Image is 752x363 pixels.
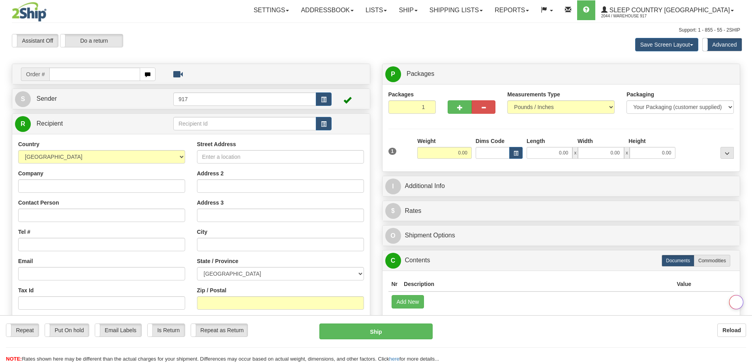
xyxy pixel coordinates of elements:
[595,0,740,20] a: Sleep Country [GEOGRAPHIC_DATA] 2044 / Warehouse 917
[401,277,673,292] th: Description
[720,147,734,159] div: ...
[703,38,742,51] label: Advanced
[95,324,141,337] label: Email Labels
[635,38,698,51] button: Save Screen Layout
[15,91,173,107] a: S Sender
[18,169,43,177] label: Company
[572,147,578,159] span: x
[717,324,746,337] button: Reload
[608,7,730,13] span: Sleep Country [GEOGRAPHIC_DATA]
[12,34,58,47] label: Assistant Off
[694,255,730,267] label: Commodities
[673,277,694,292] th: Value
[476,137,504,145] label: Dims Code
[385,228,401,244] span: O
[624,147,630,159] span: x
[6,356,22,362] span: NOTE:
[18,257,33,265] label: Email
[197,228,207,236] label: City
[18,228,30,236] label: Tel #
[385,203,737,219] a: $Rates
[173,92,316,106] input: Sender Id
[197,169,224,177] label: Address 2
[18,199,59,207] label: Contact Person
[197,140,236,148] label: Street Address
[60,34,123,47] label: Do a return
[15,91,31,107] span: S
[36,120,63,127] span: Recipient
[385,228,737,244] a: OShipment Options
[601,12,660,20] span: 2044 / Warehouse 917
[388,277,401,292] th: Nr
[722,327,741,333] b: Reload
[507,90,560,98] label: Measurements Type
[15,116,31,132] span: R
[197,199,224,207] label: Address 3
[15,116,156,132] a: R Recipient
[385,178,737,194] a: IAdditional Info
[389,356,399,362] a: here
[385,253,401,269] span: C
[385,66,401,82] span: P
[248,0,295,20] a: Settings
[360,0,393,20] a: Lists
[393,0,423,20] a: Ship
[385,203,401,219] span: $
[21,68,49,81] span: Order #
[36,95,57,102] span: Sender
[385,252,737,269] a: CContents
[385,179,401,194] span: I
[197,257,238,265] label: State / Province
[6,324,39,337] label: Repeat
[388,148,397,155] span: 1
[734,141,751,222] iframe: chat widget
[662,255,694,267] label: Documents
[45,324,89,337] label: Put On hold
[173,117,316,130] input: Recipient Id
[407,70,434,77] span: Packages
[527,137,545,145] label: Length
[385,66,737,82] a: P Packages
[417,137,435,145] label: Weight
[319,324,433,339] button: Ship
[295,0,360,20] a: Addressbook
[626,90,654,98] label: Packaging
[12,27,740,34] div: Support: 1 - 855 - 55 - 2SHIP
[191,324,248,337] label: Repeat as Return
[18,140,39,148] label: Country
[489,0,535,20] a: Reports
[148,324,185,337] label: Is Return
[12,2,47,22] img: logo2044.jpg
[197,286,227,294] label: Zip / Postal
[628,137,646,145] label: Height
[578,137,593,145] label: Width
[424,0,489,20] a: Shipping lists
[392,295,424,308] button: Add New
[388,90,414,98] label: Packages
[197,150,364,164] input: Enter a location
[18,286,34,294] label: Tax Id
